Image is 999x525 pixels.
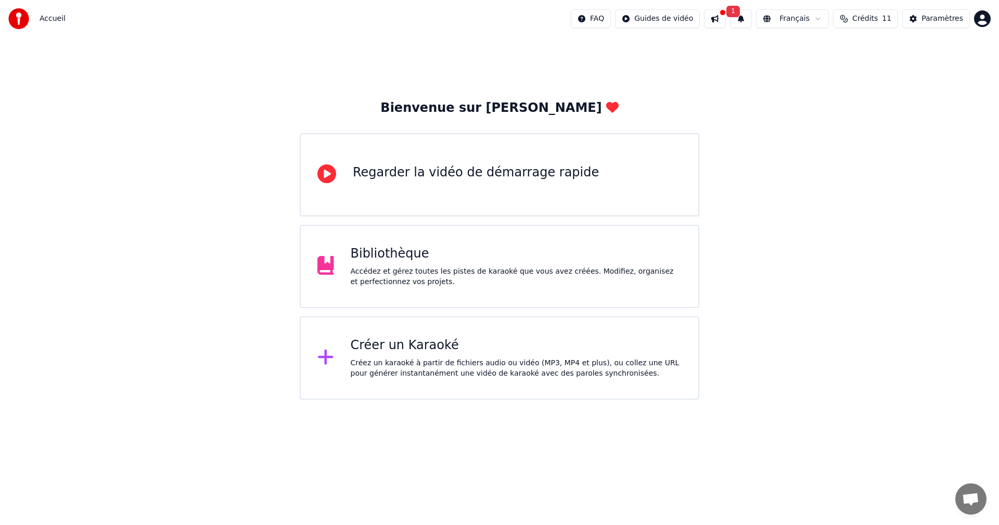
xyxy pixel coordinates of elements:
[615,9,700,28] button: Guides de vidéo
[833,9,898,28] button: Crédits11
[730,9,752,28] button: 1
[726,6,740,17] span: 1
[921,14,963,24] div: Paramètres
[351,358,682,379] div: Créez un karaoké à partir de fichiers audio ou vidéo (MP3, MP4 et plus), ou collez une URL pour g...
[902,9,970,28] button: Paramètres
[882,14,891,24] span: 11
[351,246,682,262] div: Bibliothèque
[852,14,878,24] span: Crédits
[353,164,599,181] div: Regarder la vidéo de démarrage rapide
[8,8,29,29] img: youka
[351,266,682,287] div: Accédez et gérez toutes les pistes de karaoké que vous avez créées. Modifiez, organisez et perfec...
[380,100,618,117] div: Bienvenue sur [PERSON_NAME]
[351,337,682,354] div: Créer un Karaoké
[955,483,987,515] div: Ouvrir le chat
[40,14,66,24] nav: breadcrumb
[571,9,611,28] button: FAQ
[40,14,66,24] span: Accueil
